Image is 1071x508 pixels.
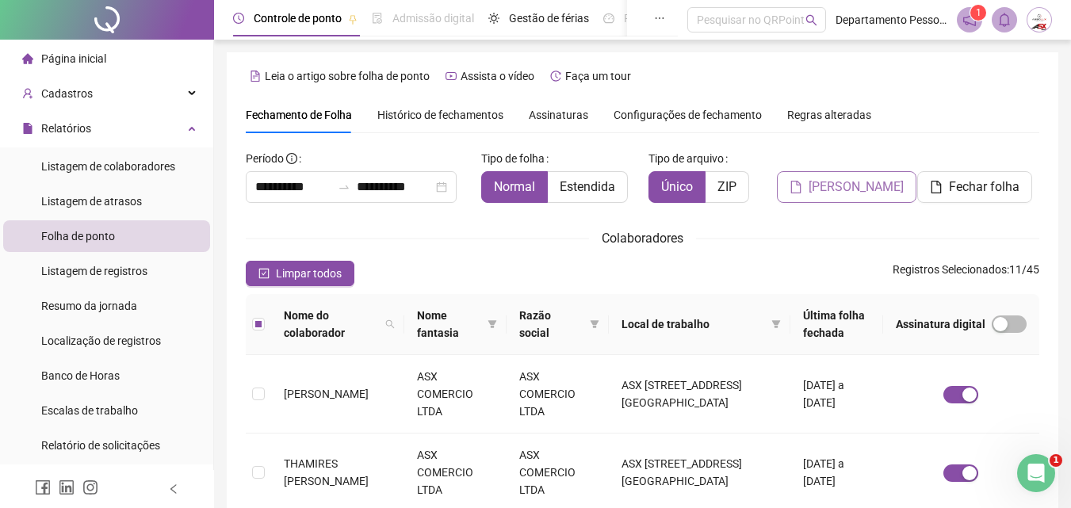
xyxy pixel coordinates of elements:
[246,152,284,165] span: Período
[1050,454,1062,467] span: 1
[587,304,602,345] span: filter
[385,319,395,329] span: search
[276,265,342,282] span: Limpar todos
[590,319,599,329] span: filter
[609,355,791,434] td: ASX [STREET_ADDRESS] [GEOGRAPHIC_DATA]
[787,109,871,120] span: Regras alteradas
[930,181,943,193] span: file
[509,12,589,25] span: Gestão de férias
[41,404,138,417] span: Escalas de trabalho
[771,319,781,329] span: filter
[392,12,474,25] span: Admissão digital
[41,160,175,173] span: Listagem de colaboradores
[377,109,503,121] span: Histórico de fechamentos
[41,334,161,347] span: Localização de registros
[265,70,430,82] span: Leia o artigo sobre folha de ponto
[417,307,481,342] span: Nome fantasia
[168,483,179,495] span: left
[976,7,981,18] span: 1
[41,230,115,243] span: Folha de ponto
[836,11,947,29] span: Departamento Pessoal - [PERSON_NAME]
[624,12,686,25] span: Painel do DP
[41,265,147,277] span: Listagem de registros
[284,457,369,487] span: THAMIRES [PERSON_NAME]
[41,87,93,100] span: Cadastros
[809,178,904,197] span: [PERSON_NAME]
[654,13,665,24] span: ellipsis
[917,171,1032,203] button: Fechar folha
[488,319,497,329] span: filter
[461,70,534,82] span: Assista o vídeo
[893,263,1007,276] span: Registros Selecionados
[250,71,261,82] span: file-text
[777,171,916,203] button: [PERSON_NAME]
[949,178,1019,197] span: Fechar folha
[338,181,350,193] span: to
[82,479,98,495] span: instagram
[717,179,736,194] span: ZIP
[648,150,724,167] span: Tipo de arquivo
[59,479,75,495] span: linkedin
[233,13,244,24] span: clock-circle
[484,304,500,345] span: filter
[481,150,545,167] span: Tipo de folha
[41,52,106,65] span: Página inicial
[962,13,977,27] span: notification
[560,179,615,194] span: Estendida
[602,231,683,246] span: Colaboradores
[246,261,354,286] button: Limpar todos
[622,315,766,333] span: Local de trabalho
[404,355,507,434] td: ASX COMERCIO LTDA
[22,123,33,134] span: file
[41,300,137,312] span: Resumo da jornada
[494,179,535,194] span: Normal
[970,5,986,21] sup: 1
[254,12,342,25] span: Controle de ponto
[338,181,350,193] span: swap-right
[348,14,358,24] span: pushpin
[258,268,270,279] span: check-square
[529,109,588,120] span: Assinaturas
[41,439,160,452] span: Relatório de solicitações
[661,179,693,194] span: Único
[550,71,561,82] span: history
[22,53,33,64] span: home
[614,109,762,120] span: Configurações de fechamento
[446,71,457,82] span: youtube
[790,294,883,355] th: Última folha fechada
[246,109,352,121] span: Fechamento de Folha
[22,88,33,99] span: user-add
[507,355,609,434] td: ASX COMERCIO LTDA
[565,70,631,82] span: Faça um tour
[893,261,1039,286] span: : 11 / 45
[896,315,985,333] span: Assinatura digital
[1027,8,1051,32] img: 54126
[41,369,120,382] span: Banco de Horas
[284,307,379,342] span: Nome do colaborador
[372,13,383,24] span: file-done
[286,153,297,164] span: info-circle
[997,13,1012,27] span: bell
[768,312,784,336] span: filter
[35,479,51,495] span: facebook
[41,122,91,135] span: Relatórios
[519,307,583,342] span: Razão social
[790,181,802,193] span: file
[382,304,398,345] span: search
[284,388,369,400] span: [PERSON_NAME]
[805,14,817,26] span: search
[790,355,883,434] td: [DATE] a [DATE]
[41,195,142,208] span: Listagem de atrasos
[1017,454,1055,492] iframe: Intercom live chat
[603,13,614,24] span: dashboard
[488,13,499,24] span: sun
